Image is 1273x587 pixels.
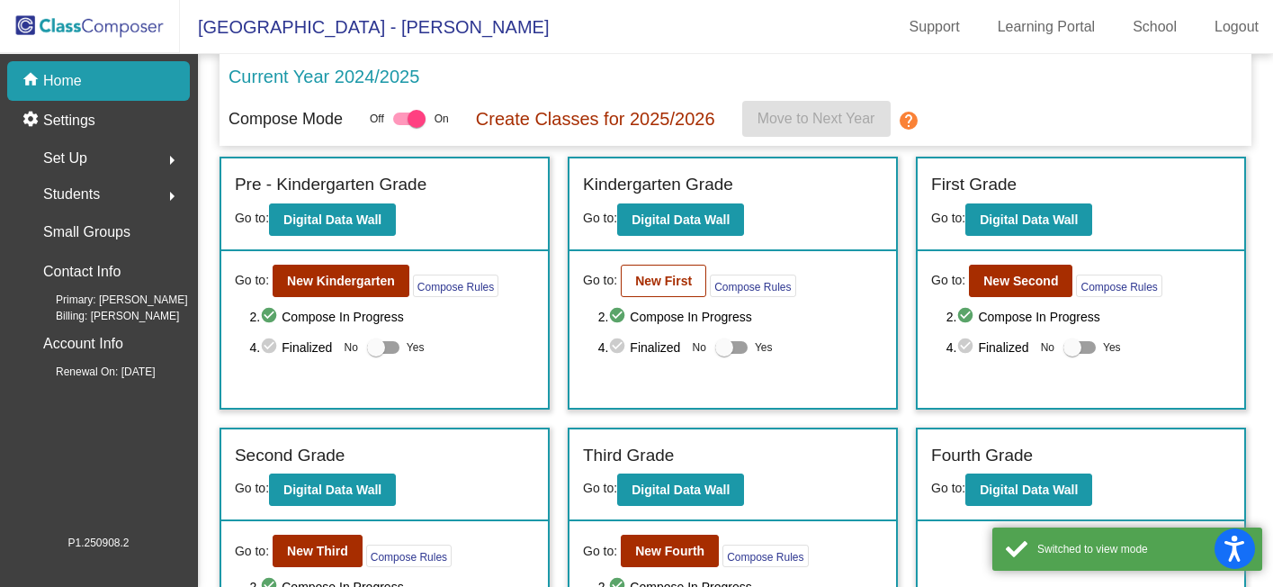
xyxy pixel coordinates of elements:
b: Digital Data Wall [632,212,730,227]
span: 2. Compose In Progress [250,306,534,328]
label: Pre - Kindergarten Grade [235,172,426,198]
p: Create Classes for 2025/2026 [476,105,715,132]
p: Compose Mode [229,107,343,131]
b: New Fourth [635,544,704,558]
b: Digital Data Wall [980,212,1078,227]
p: Small Groups [43,220,130,245]
span: Go to: [931,211,965,225]
span: Go to: [583,481,617,495]
span: Go to: [583,211,617,225]
span: Go to: [583,271,617,290]
b: New Second [983,274,1058,288]
span: Yes [1103,337,1121,358]
p: Current Year 2024/2025 [229,63,419,90]
button: Digital Data Wall [269,474,396,506]
p: Account Info [43,331,123,357]
p: Settings [43,110,95,131]
span: Off [370,111,384,127]
span: 4. Finalized [250,337,336,358]
b: New First [635,274,692,288]
span: Go to: [583,542,617,561]
mat-icon: check_circle [260,337,282,358]
span: 2. Compose In Progress [598,306,883,328]
a: School [1118,13,1191,41]
span: Students [43,182,100,207]
span: 4. Finalized [598,337,684,358]
span: On [435,111,449,127]
span: No [693,339,706,356]
div: Switched to view mode [1037,541,1249,557]
b: Digital Data Wall [283,483,381,497]
span: No [344,339,357,356]
button: Compose Rules [710,275,795,297]
label: Third Grade [583,443,674,469]
mat-icon: check_circle [956,306,978,328]
b: Digital Data Wall [283,212,381,227]
button: New Kindergarten [273,265,409,297]
span: Set Up [43,146,87,171]
mat-icon: help [898,110,919,131]
span: Go to: [235,211,269,225]
button: Compose Rules [1076,275,1161,297]
mat-icon: home [22,70,43,92]
p: Contact Info [43,259,121,284]
button: Digital Data Wall [617,203,744,236]
button: New Third [273,535,363,567]
b: New Third [287,544,348,558]
span: Primary: [PERSON_NAME] [27,292,188,308]
span: Go to: [931,481,965,495]
span: Yes [755,337,773,358]
button: New First [621,265,706,297]
mat-icon: check_circle [260,306,282,328]
mat-icon: settings [22,110,43,131]
mat-icon: arrow_right [161,149,183,171]
span: [GEOGRAPHIC_DATA] - [PERSON_NAME] [180,13,549,41]
label: First Grade [931,172,1017,198]
mat-icon: check_circle [608,337,630,358]
button: Digital Data Wall [965,203,1092,236]
span: Go to: [235,481,269,495]
b: Digital Data Wall [632,483,730,497]
mat-icon: arrow_right [161,185,183,207]
a: Logout [1200,13,1273,41]
button: Digital Data Wall [269,203,396,236]
button: Compose Rules [366,545,452,567]
button: Move to Next Year [742,101,891,137]
button: Compose Rules [413,275,498,297]
b: Digital Data Wall [980,483,1078,497]
button: Digital Data Wall [965,474,1092,506]
label: Kindergarten Grade [583,172,733,198]
span: Renewal On: [DATE] [27,364,155,380]
button: Compose Rules [722,545,808,567]
button: Digital Data Wall [617,474,744,506]
span: Move to Next Year [758,111,875,126]
p: Home [43,70,82,92]
span: No [1041,339,1054,356]
mat-icon: check_circle [956,337,978,358]
button: New Second [969,265,1072,297]
span: Yes [407,337,425,358]
label: Fourth Grade [931,443,1033,469]
span: Billing: [PERSON_NAME] [27,308,179,324]
button: New Fourth [621,535,719,567]
b: New Kindergarten [287,274,395,288]
a: Learning Portal [983,13,1110,41]
a: Support [895,13,974,41]
span: Go to: [235,271,269,290]
mat-icon: check_circle [608,306,630,328]
label: Second Grade [235,443,345,469]
span: 4. Finalized [946,337,1032,358]
span: 2. Compose In Progress [946,306,1231,328]
span: Go to: [235,542,269,561]
span: Go to: [931,271,965,290]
